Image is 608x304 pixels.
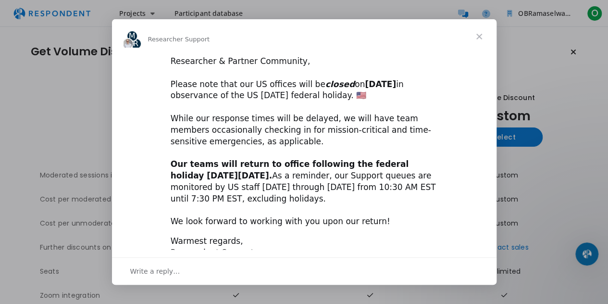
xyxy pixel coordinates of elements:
[325,79,355,89] i: closed
[365,79,396,89] b: [DATE]
[171,159,409,180] b: Our teams will return to office following the federal holiday [DATE][DATE].
[171,236,438,270] div: Warmest regards, Respondent Support
[171,56,438,228] div: Researcher & Partner Community, ​ Please note that our US offices will be on in observance of the...
[112,257,496,285] div: Open conversation and reply
[130,265,180,278] span: Write a reply…
[126,30,138,42] div: M
[148,36,210,43] span: Researcher Support
[122,38,134,50] img: Justin avatar
[462,19,496,54] span: Close
[130,38,142,50] div: R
